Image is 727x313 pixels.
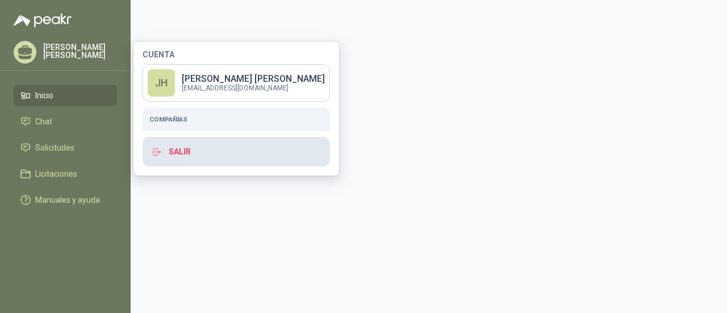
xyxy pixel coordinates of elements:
span: Manuales y ayuda [35,194,100,206]
div: JH [148,69,175,97]
a: JH[PERSON_NAME] [PERSON_NAME][EMAIL_ADDRESS][DOMAIN_NAME] [143,64,330,102]
p: [PERSON_NAME] [PERSON_NAME] [43,43,117,59]
a: Inicio [14,85,117,106]
img: Logo peakr [14,14,72,27]
button: Salir [143,137,330,166]
span: Solicitudes [35,141,74,154]
h5: Compañías [149,114,323,124]
a: Chat [14,111,117,132]
span: Chat [35,115,52,128]
h4: Cuenta [143,51,330,59]
span: Licitaciones [35,168,77,180]
a: Manuales y ayuda [14,189,117,211]
a: Solicitudes [14,137,117,158]
p: [EMAIL_ADDRESS][DOMAIN_NAME] [182,85,325,91]
span: Inicio [35,89,53,102]
a: Licitaciones [14,163,117,185]
p: [PERSON_NAME] [PERSON_NAME] [182,74,325,84]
